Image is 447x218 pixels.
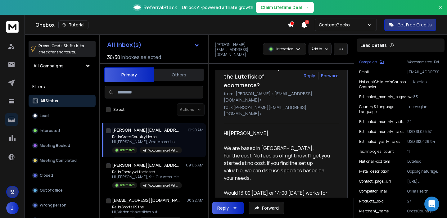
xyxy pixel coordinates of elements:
[407,70,442,75] p: [EMAIL_ADDRESS][DOMAIN_NAME]
[224,129,334,137] div: Hi [PERSON_NAME],
[112,175,182,179] p: Hi [PERSON_NAME], Yes. Our website is
[359,209,389,214] p: merchant_name
[29,154,96,167] button: Meeting Completed
[359,199,384,204] p: products_sold
[407,129,442,134] p: USD $1,035.57
[107,53,120,61] span: 30 / 30
[305,20,309,24] span: 50
[215,42,259,57] p: [PERSON_NAME][EMAIL_ADDRESS][DOMAIN_NAME]
[359,70,369,75] p: Email
[112,197,180,203] h1: [EMAIL_ADDRESS][DOMAIN_NAME]
[359,79,413,89] p: National children’s cartoon character
[276,47,293,52] p: Interested
[6,202,19,214] button: J
[104,67,154,82] button: Primary
[304,73,315,79] button: Reply
[359,60,377,65] p: Campaign
[407,139,442,144] p: USD $12,426.84
[40,173,53,178] p: Closed
[112,205,182,210] p: Re: is Sports K9 the
[407,159,442,164] p: Lutefisk
[256,2,314,13] button: Claim Lifetime Deal→
[407,149,442,154] p: 11
[112,162,180,168] h1: [PERSON_NAME][EMAIL_ADDRESS][DOMAIN_NAME]
[224,189,334,204] div: Would 13:00 [DATE] or 14:00 [DATE] works for you?
[249,202,284,214] button: Forward
[29,199,96,211] button: Wrong person
[413,79,442,89] p: Knerten
[359,169,389,174] p: meta_description
[121,53,161,61] h3: Inboxes selected
[102,39,205,51] button: All Inbox(s)
[112,134,182,139] p: Re: is Cross Country Herbs
[359,94,413,99] p: estimated_monthly_pageviews
[58,20,88,29] button: Tutorial
[113,107,124,112] label: Select
[311,47,322,52] p: Add to
[224,152,334,182] div: For the cost, No fees as of right now, I’ll get you started at no cost. If you find the set up va...
[143,4,177,11] span: ReferralStack
[120,148,135,152] p: Interested
[360,42,387,48] p: Lead Details
[148,183,178,188] p: Woocommerce | Pet Food & Supplies | [GEOGRAPHIC_DATA] | [PERSON_NAME]'s unhinged, Erki v2 | [DATE]
[182,4,253,11] p: Unlock AI-powered affiliate growth
[112,139,182,144] p: Hi [PERSON_NAME], We are based in
[305,4,309,11] span: →
[436,4,445,19] button: Close banner
[34,63,64,69] h1: All Campaigns
[29,82,96,91] h3: Filters
[29,125,96,137] button: Interested
[120,183,135,188] p: Interested
[29,184,96,197] button: Out of office
[224,144,334,152] div: We are based in [GEOGRAPHIC_DATA].
[407,209,442,214] p: Cross Country Herbs
[186,163,203,168] p: 09:06 AM
[29,139,96,152] button: Meeting Booked
[359,179,391,184] p: contact_page_url
[409,104,442,114] p: norwegian
[407,169,442,174] p: Oppdag naturlige tilskudd og fôr for å styrke din hests helse og prestasjon.
[397,22,432,28] p: Get Free Credits
[359,129,404,134] p: estimated_monthly_sales
[148,148,178,153] p: Woocommerce | Pet Food & Supplies | [GEOGRAPHIC_DATA] | Eerik's unhinged, shorter | [DATE]
[359,159,390,164] p: National food item
[187,198,203,203] p: 08:22 AM
[359,139,400,144] p: estimated_yearly_sales
[359,104,409,114] p: Country & Language Language
[407,119,442,124] p: 22
[40,188,63,193] p: Out of office
[38,43,84,55] p: Press to check for shortcuts.
[212,202,244,214] button: Reply
[40,98,58,103] p: All Status
[112,210,182,215] p: Hi, We don't have slides but
[51,42,79,49] span: Cmd + Shift + k
[112,170,182,175] p: Re: is Energyvet the töltött
[217,205,229,211] div: Reply
[40,113,49,118] p: Lead
[407,199,442,204] p: 27
[40,203,66,208] p: Wrong person
[187,128,203,133] p: 10:20 AM
[359,60,384,65] button: Campaign
[359,119,404,124] p: estimated_monthly_visits
[40,128,60,133] p: Interested
[29,95,96,107] button: All Status
[29,169,96,182] button: Closed
[407,60,442,65] p: Woocommerce | Pet Food & Supplies | [GEOGRAPHIC_DATA] | Eerik's unhinged, shorter | [DATE]
[359,149,394,154] p: technologies_count
[321,73,339,79] div: Forward
[407,189,442,194] p: Orkla Health
[224,63,298,89] h1: Re: is Cross Country Herbs the Lutefisk of ecommerce?
[35,20,287,29] div: Onebox
[224,104,339,117] p: to: <[PERSON_NAME][EMAIL_ADDRESS][DOMAIN_NAME]>
[29,110,96,122] button: Lead
[407,179,442,184] p: [URL][DOMAIN_NAME]
[40,143,70,148] p: Meeting Booked
[112,127,180,133] h1: [PERSON_NAME][EMAIL_ADDRESS][DOMAIN_NAME]
[40,158,77,163] p: Meeting Completed
[384,19,436,31] button: Get Free Credits
[224,91,339,103] p: from: [PERSON_NAME] <[EMAIL_ADDRESS][DOMAIN_NAME]>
